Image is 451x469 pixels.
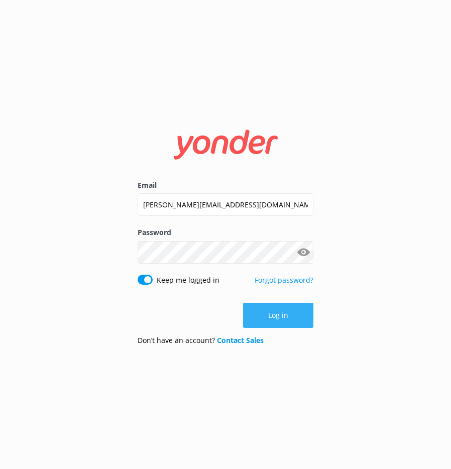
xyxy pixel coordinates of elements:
label: Email [138,180,313,191]
p: Don’t have an account? [138,335,264,346]
input: user@emailaddress.com [138,193,313,216]
button: Show password [293,242,313,262]
a: Contact Sales [217,335,264,345]
a: Forgot password? [255,275,313,285]
button: Log in [243,303,313,328]
label: Password [138,227,313,238]
label: Keep me logged in [157,275,219,286]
